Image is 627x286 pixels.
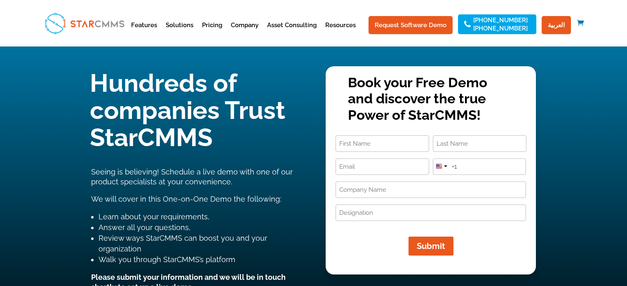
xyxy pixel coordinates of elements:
span: Seeing is believing! Schedule a live demo with one of our product specialists at your convenience. [91,167,293,186]
a: Resources [325,22,356,42]
input: Designation [336,205,526,221]
input: Email [336,158,429,175]
p: Book your Free Demo and discover the true Power of StarCMMS! [348,74,514,123]
a: Company [231,22,258,42]
input: Last Name [433,135,526,152]
a: Features [131,22,157,42]
span: Walk you through StarCMMS’s platform [99,255,235,264]
span: Review ways StarCMMS can boost you and your organization [99,234,267,253]
a: العربية [542,16,571,34]
span: Answer all your questions, [99,223,190,232]
span: We will cover in this One-on-One Demo the following: [91,195,281,203]
input: Phone Number [433,158,526,175]
a: Pricing [202,22,222,42]
input: Company Name [336,181,526,198]
button: Submit [409,237,453,256]
a: [PHONE_NUMBER] [473,26,528,31]
a: [PHONE_NUMBER] [473,17,528,23]
h1: Hundreds of companies Trust StarCMMS [90,70,301,155]
span: Learn about your requirements, [99,212,209,221]
a: Request Software Demo [369,16,453,34]
img: StarCMMS [41,9,128,37]
span: Submit [417,241,445,251]
a: Asset Consulting [267,22,317,42]
a: Solutions [166,22,193,42]
input: First Name [336,135,429,152]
